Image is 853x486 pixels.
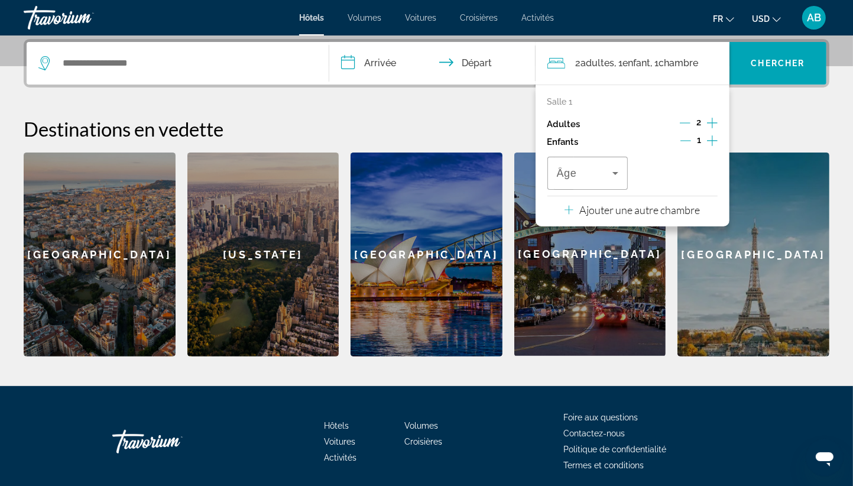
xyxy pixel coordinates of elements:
[563,429,625,438] a: Contactez-nous
[565,196,700,221] button: Ajouter une autre chambre
[521,13,554,22] a: Activités
[329,42,535,85] button: Dates d’arrivée et de départ
[24,117,829,141] h2: Destinations en vedette
[799,5,829,30] button: Menu utilisateur
[404,421,438,430] a: Volumes
[806,439,844,477] iframe: Bouton de lancement de la fenêtre de messagerie
[752,14,770,24] span: USD
[579,203,700,216] p: Ajouter une autre chambre
[677,153,829,357] a: [GEOGRAPHIC_DATA]
[27,42,826,85] div: Widget de recherche
[696,118,701,127] span: 2
[460,13,498,22] a: Croisières
[729,42,826,85] button: Chercher
[623,57,651,69] span: Enfant
[536,42,729,85] button: Travelers: 2 adults, 1 child
[348,13,381,22] a: Volumes
[514,153,666,356] div: [GEOGRAPHIC_DATA]
[713,14,723,24] span: Fr
[807,12,821,24] span: AB
[697,135,701,145] span: 1
[713,10,734,27] button: Changer la langue
[563,461,644,470] a: Termes et conditions
[707,115,718,133] button: Augmenter les adultes
[576,57,581,69] font: 2
[325,453,357,462] a: Activités
[24,2,142,33] a: Travorium
[547,97,573,106] p: Salle 1
[187,153,339,357] a: [US_STATE]
[547,137,579,147] p: Enfants
[351,153,502,357] a: [GEOGRAPHIC_DATA]
[24,153,176,357] a: [GEOGRAPHIC_DATA]
[563,445,666,454] a: Politique de confidentialité
[707,133,718,151] button: Augmenter les enfants
[299,13,324,22] a: Hôtels
[680,135,691,149] button: Décrément des enfants
[615,57,623,69] font: , 1
[404,437,442,446] a: Croisières
[514,153,666,357] a: [GEOGRAPHIC_DATA]
[112,424,231,459] a: Travorium
[325,437,356,446] a: Voitures
[563,413,638,422] a: Foire aux questions
[557,168,577,180] span: Âge
[547,119,580,129] p: Adultes
[581,57,615,69] span: Adultes
[405,13,436,22] a: Voitures
[659,57,699,69] span: Chambre
[751,59,805,68] span: Chercher
[752,10,781,27] button: Changer de devise
[325,421,349,430] a: Hôtels
[651,57,659,69] font: , 1
[680,117,690,131] button: Décrément des adultes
